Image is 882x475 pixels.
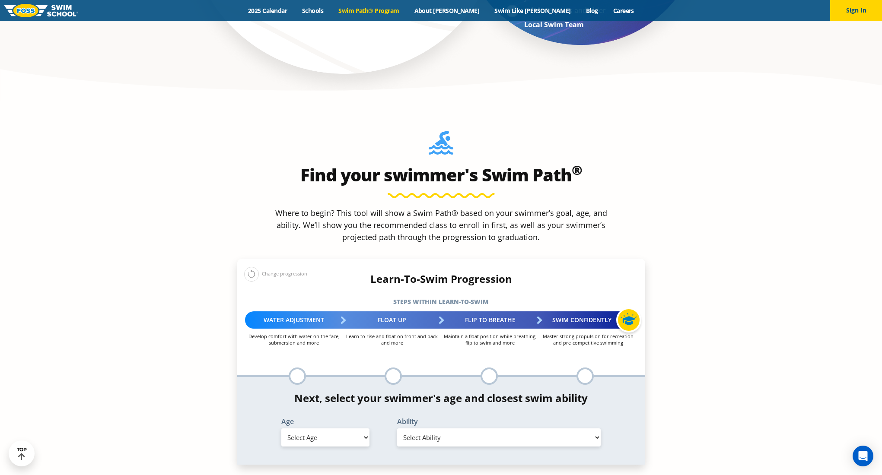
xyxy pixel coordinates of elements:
[244,266,307,282] div: Change progression
[241,6,295,15] a: 2025 Calendar
[853,446,873,466] div: Open Intercom Messenger
[539,333,637,346] p: Master strong propulsion for recreation and pre-competitive swimming
[245,311,343,329] div: Water Adjustment
[397,418,601,425] label: Ability
[237,165,645,185] h2: Find your swimmer's Swim Path
[272,207,611,243] p: Where to begin? This tool will show a Swim Path® based on your swimmer’s goal, age, and ability. ...
[578,6,605,15] a: Blog
[487,6,579,15] a: Swim Like [PERSON_NAME]
[539,311,637,329] div: Swim Confidently
[605,6,641,15] a: Careers
[245,333,343,346] p: Develop comfort with water on the face, submersion and more
[429,131,453,160] img: Foss-Location-Swimming-Pool-Person.svg
[331,6,407,15] a: Swim Path® Program
[343,311,441,329] div: Float Up
[524,20,584,29] strong: Local Swim Team
[343,333,441,346] p: Learn to rise and float on front and back and more
[572,161,582,179] sup: ®
[17,447,27,460] div: TOP
[237,296,645,308] h5: Steps within Learn-to-Swim
[295,6,331,15] a: Schools
[441,311,539,329] div: Flip to Breathe
[407,6,487,15] a: About [PERSON_NAME]
[4,4,78,17] img: FOSS Swim School Logo
[441,333,539,346] p: Maintain a float position while breathing, flip to swim and more
[237,273,645,285] h4: Learn-To-Swim Progression
[281,418,369,425] label: Age
[237,392,645,404] h4: Next, select your swimmer's age and closest swim ability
